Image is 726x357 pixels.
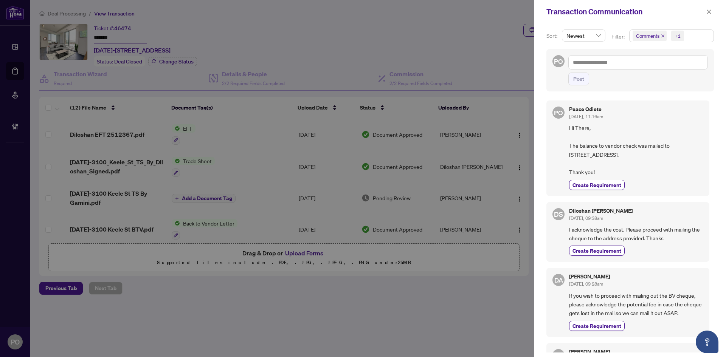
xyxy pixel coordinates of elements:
button: Create Requirement [569,246,625,256]
span: PO [554,108,563,118]
span: Comments [633,31,667,41]
div: Transaction Communication [546,6,704,17]
span: I acknowledge the cost. Please proceed with mailing the cheque to the address provided. Thanks [569,225,703,243]
span: PO [554,56,563,66]
button: Open asap [696,331,718,353]
h5: [PERSON_NAME] [569,274,610,279]
p: Sort: [546,32,559,40]
span: DA [554,275,563,285]
h5: [PERSON_NAME] [569,349,610,354]
span: [DATE], 09:28am [569,281,603,287]
p: Filter: [611,32,626,41]
h5: Diloshan [PERSON_NAME] [569,208,633,213]
button: Post [568,73,589,85]
span: Create Requirement [572,322,621,330]
span: Create Requirement [572,247,621,255]
span: Hi There, The balance to vendor check was mailed to [STREET_ADDRESS]. Thank you! [569,124,703,176]
span: Create Requirement [572,181,621,189]
span: If you wish to proceed with mailing out the BV cheque, please acknowledge the potential fee in ca... [569,291,703,318]
span: [DATE], 11:16am [569,114,603,119]
button: Create Requirement [569,180,625,190]
span: Newest [566,30,601,41]
span: Comments [636,32,659,40]
span: DS [554,209,563,219]
span: close [706,9,712,14]
h5: Peace Odiete [569,107,603,112]
span: close [661,34,665,38]
span: [DATE], 09:38am [569,215,603,221]
div: +1 [675,32,681,40]
button: Create Requirement [569,321,625,331]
